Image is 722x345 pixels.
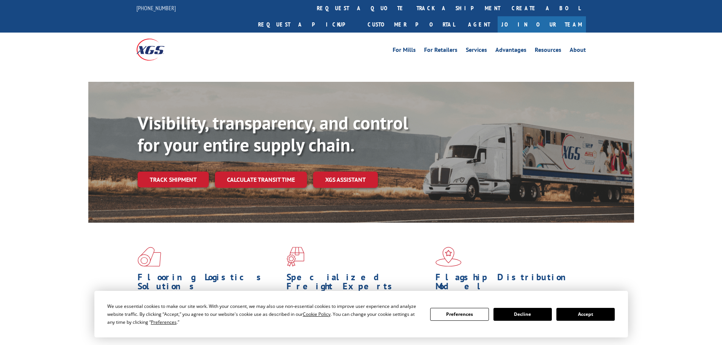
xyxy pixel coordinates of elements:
[151,319,177,325] span: Preferences
[138,172,209,187] a: Track shipment
[107,302,421,326] div: We use essential cookies to make our site work. With your consent, we may also use non-essential ...
[287,273,430,295] h1: Specialized Freight Experts
[430,308,489,321] button: Preferences
[136,4,176,12] a: [PHONE_NUMBER]
[393,47,416,55] a: For Mills
[215,172,307,188] a: Calculate transit time
[138,273,281,295] h1: Flooring Logistics Solutions
[252,16,362,33] a: Request a pickup
[362,16,460,33] a: Customer Portal
[303,311,330,317] span: Cookie Policy
[424,47,457,55] a: For Retailers
[460,16,498,33] a: Agent
[435,247,462,267] img: xgs-icon-flagship-distribution-model-red
[94,291,628,337] div: Cookie Consent Prompt
[313,172,378,188] a: XGS ASSISTANT
[287,247,304,267] img: xgs-icon-focused-on-flooring-red
[138,111,408,156] b: Visibility, transparency, and control for your entire supply chain.
[556,308,615,321] button: Accept
[495,47,526,55] a: Advantages
[435,273,579,295] h1: Flagship Distribution Model
[493,308,552,321] button: Decline
[498,16,586,33] a: Join Our Team
[138,247,161,267] img: xgs-icon-total-supply-chain-intelligence-red
[570,47,586,55] a: About
[535,47,561,55] a: Resources
[466,47,487,55] a: Services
